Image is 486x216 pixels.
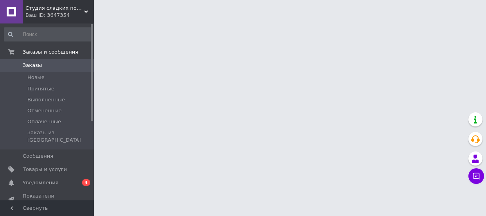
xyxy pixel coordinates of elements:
span: Заказы [23,62,42,69]
input: Поиск [4,27,92,41]
span: Заказы и сообщения [23,49,78,56]
span: Сообщения [23,153,53,160]
span: Товары и услуги [23,166,67,173]
span: Новые [27,74,45,81]
span: Оплаченные [27,118,61,125]
button: Чат с покупателем [468,168,484,184]
span: Отмененные [27,107,61,114]
span: Заказы из [GEOGRAPHIC_DATA] [27,129,91,143]
span: 4 [82,179,90,186]
span: Выполненные [27,96,65,103]
span: Студия сладких подарков "Vchocolade" [25,5,84,12]
span: Показатели работы компании [23,193,72,207]
div: Ваш ID: 3647354 [25,12,94,19]
span: Уведомления [23,179,58,186]
span: Принятые [27,85,54,92]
